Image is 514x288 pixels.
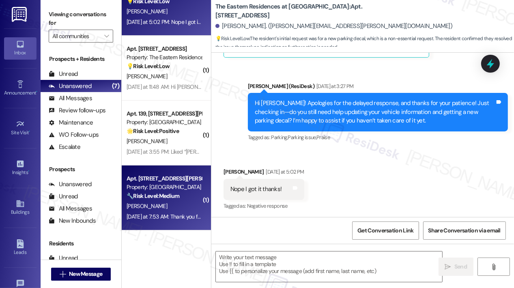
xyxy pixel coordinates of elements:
span: [PERSON_NAME] [127,73,167,80]
span: • [28,168,29,174]
span: Send [454,262,467,271]
button: Send [439,258,474,276]
span: [PERSON_NAME] [127,202,167,210]
a: Insights • [4,157,37,179]
div: Unread [49,192,78,201]
button: Get Conversation Link [352,221,419,240]
div: [DATE] at 3:27 PM [314,82,354,90]
span: • [29,129,30,134]
div: Hi [PERSON_NAME]! Apologies for the delayed response, and thanks for your patience! Just checking... [255,99,495,125]
div: WO Follow-ups [49,131,99,139]
strong: 💡 Risk Level: Low [215,35,249,42]
span: Negative response [247,202,288,209]
div: Escalate [49,143,80,151]
div: Residents [41,239,121,248]
a: Leads [4,237,37,259]
div: Unread [49,70,78,78]
strong: 🔧 Risk Level: Medium [127,192,179,200]
i:  [60,271,66,277]
div: Unanswered [49,82,92,90]
span: Parking issue , [288,134,316,141]
i:  [445,264,451,270]
div: [DATE] at 5:02 PM: Nope I got it thanks! [127,18,218,26]
div: (7) [110,80,121,92]
div: Prospects [41,165,121,174]
span: New Message [69,270,102,278]
span: [PERSON_NAME] [127,138,167,145]
div: Unanswered [49,180,92,189]
div: Tagged as: [248,131,508,143]
input: All communities [52,30,100,43]
a: Site Visit • [4,117,37,139]
span: : The resident's initial request was for a new parking decal, which is a non-essential request. T... [215,34,514,52]
i:  [490,264,497,270]
span: Share Conversation via email [428,226,501,235]
div: [PERSON_NAME] (ResiDesk) [248,82,508,93]
span: Praise [316,134,330,141]
div: Maintenance [49,118,93,127]
i:  [104,33,109,39]
div: New Inbounds [49,217,96,225]
div: [DATE] at 5:02 PM [264,168,304,176]
img: ResiDesk Logo [12,7,28,22]
div: Prospects + Residents [41,55,121,63]
div: Review follow-ups [49,106,105,115]
strong: 🌟 Risk Level: Positive [127,127,179,135]
span: • [36,89,37,95]
div: Apt. 139, [STREET_ADDRESS][PERSON_NAME] [127,110,202,118]
div: Nope I got it thanks! [230,185,282,193]
div: Property: The Eastern Residences at [GEOGRAPHIC_DATA] [127,53,202,62]
div: Property: [GEOGRAPHIC_DATA] [127,118,202,127]
b: The Eastern Residences at [GEOGRAPHIC_DATA]: Apt. [STREET_ADDRESS] [215,2,378,20]
span: Get Conversation Link [357,226,413,235]
div: [PERSON_NAME] [224,168,304,179]
button: New Message [51,268,111,281]
div: Tagged as: [224,200,304,212]
div: [PERSON_NAME]. ([PERSON_NAME][EMAIL_ADDRESS][PERSON_NAME][DOMAIN_NAME]) [215,22,452,30]
a: Inbox [4,37,37,59]
strong: 💡 Risk Level: Low [127,62,170,70]
span: [PERSON_NAME] [127,8,167,15]
div: Apt. [STREET_ADDRESS][PERSON_NAME] [127,174,202,183]
a: Buildings [4,197,37,219]
div: Property: [GEOGRAPHIC_DATA] [127,183,202,191]
div: All Messages [49,94,92,103]
span: Parking , [271,134,288,141]
label: Viewing conversations for [49,8,113,30]
div: Unread [49,254,78,262]
div: All Messages [49,204,92,213]
div: Apt. [STREET_ADDRESS] [127,45,202,53]
button: Share Conversation via email [423,221,506,240]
